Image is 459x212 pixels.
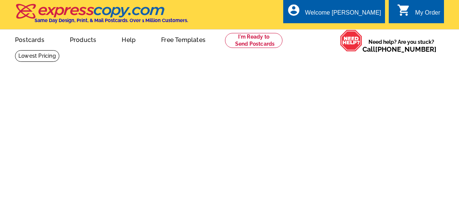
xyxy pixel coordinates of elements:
span: Call [362,45,436,53]
a: [PHONE_NUMBER] [375,45,436,53]
a: Products [58,30,109,48]
i: shopping_cart [397,3,411,17]
a: Help [110,30,148,48]
a: shopping_cart My Order [397,8,440,18]
i: account_circle [287,3,300,17]
a: Free Templates [149,30,217,48]
a: Postcards [3,30,56,48]
div: Welcome [PERSON_NAME] [305,9,381,20]
img: help [340,30,362,52]
div: My Order [415,9,440,20]
a: Same Day Design, Print, & Mail Postcards. Over 1 Million Customers. [15,9,188,23]
span: Need help? Are you stuck? [362,38,440,53]
h4: Same Day Design, Print, & Mail Postcards. Over 1 Million Customers. [35,18,188,23]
